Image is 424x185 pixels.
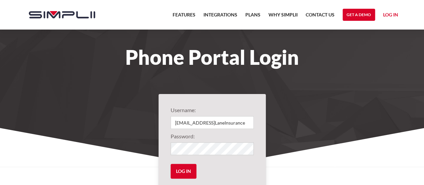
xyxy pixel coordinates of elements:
form: Login [171,106,254,184]
img: Simplii [29,11,95,18]
a: Get a Demo [343,9,375,21]
label: Password: [171,132,254,140]
a: Why Simplii [268,11,298,23]
a: Contact US [306,11,335,23]
input: Log in [171,164,196,179]
a: Integrations [203,11,237,23]
a: Log in [383,11,398,21]
a: Features [173,11,195,23]
label: Username: [171,106,254,114]
a: Plans [245,11,260,23]
h1: Phone Portal Login [22,50,402,64]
